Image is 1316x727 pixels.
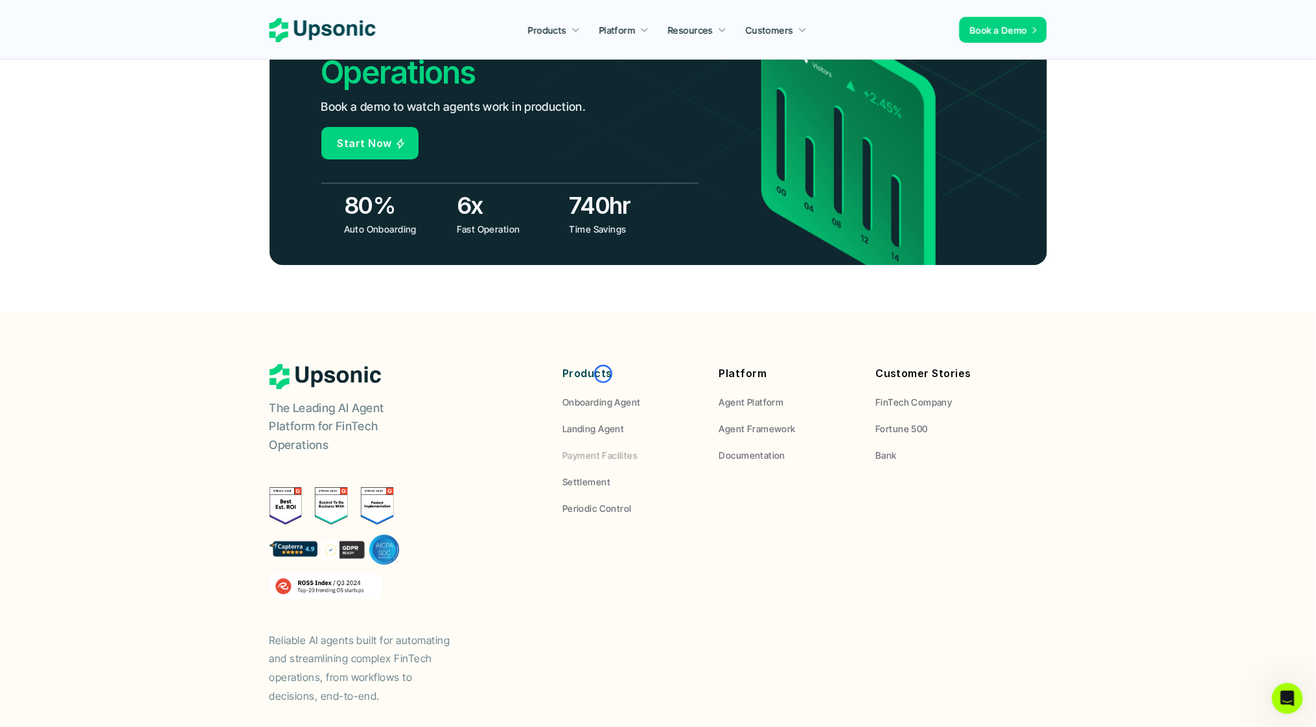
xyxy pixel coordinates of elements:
p: Customer Stories [875,364,1013,383]
span: Periodic Control [562,503,632,514]
a: Products [520,18,588,41]
span: Bank [875,450,897,461]
a: Onboarding Agent [562,395,700,409]
h3: 740hr [570,189,676,222]
p: Platform [719,364,857,383]
span: Settlement [562,476,610,487]
p: Products [528,23,566,37]
a: Periodic Control [562,502,700,515]
p: Book a demo to watch agents work in production. [321,98,586,117]
span: Documentation [719,450,785,461]
a: Book a Demo [960,17,1047,43]
p: Fast Operation [457,222,560,236]
span: Agent Platform [719,397,784,408]
p: Resources [668,23,713,37]
p: Time Savings [570,222,673,236]
p: The Leading AI Agent Platform for FinTech Operations [270,399,432,455]
span: Landing Agent [562,423,624,434]
p: Products [562,364,700,383]
span: Fortune 500 [875,423,928,434]
h3: 80% [344,189,450,222]
p: Customers [746,23,794,37]
a: Documentation [719,448,857,462]
p: Reliable AI agents built for automating and streamlining complex FinTech operations, from workflo... [270,631,464,706]
span: FinTech Company [875,397,952,408]
span: Agent Framework [719,423,796,434]
span: Onboarding Agent [562,397,641,408]
h3: 6x [457,189,563,222]
a: Landing Agent [562,422,700,435]
p: Auto Onboarding [344,222,447,236]
a: Payment Facilites [562,448,700,462]
iframe: Intercom live chat [1272,683,1303,714]
span: Start Now [338,137,392,150]
span: Book a Demo [970,25,1028,36]
p: Platform [599,23,635,37]
span: Payment Facilites [562,450,638,461]
a: Settlement [562,475,700,489]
